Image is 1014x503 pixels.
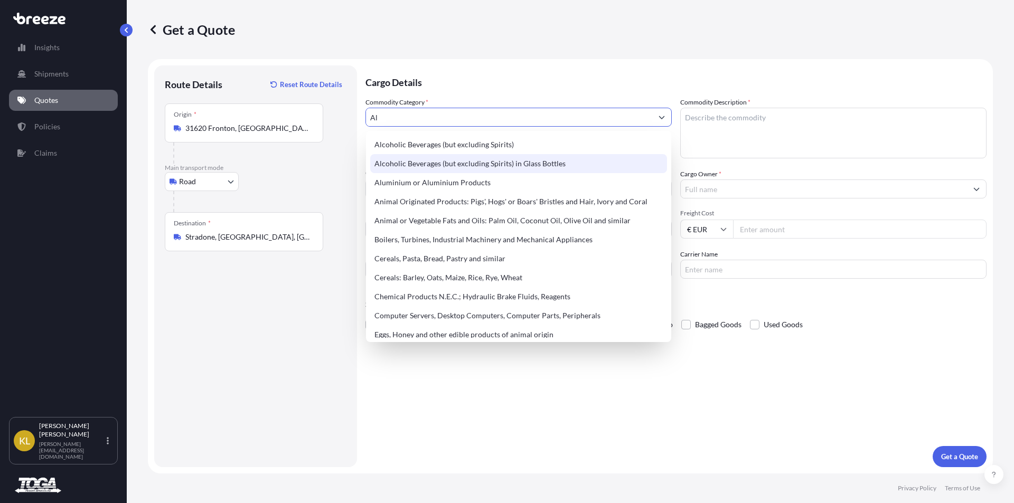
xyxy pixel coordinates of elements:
p: Get a Quote [941,451,978,462]
div: Animal Originated Products: Pigs', Hogs' or Boars' Bristles and Hair, Ivory and Coral [370,192,667,211]
span: Used Goods [764,317,803,333]
input: Select a commodity type [366,108,652,127]
button: Show suggestions [652,108,671,127]
label: Carrier Name [680,249,718,260]
span: KL [19,435,30,446]
p: [PERSON_NAME][EMAIL_ADDRESS][DOMAIN_NAME] [39,441,105,460]
div: Animal or Vegetable Fats and Oils: Palm Oil, Coconut Oil, Olive Oil and similar [370,211,667,230]
span: Load Type [365,209,397,220]
label: Commodity Category [365,97,428,108]
p: Cargo Details [365,65,987,97]
div: Aluminium or Aluminium Products [370,173,667,192]
p: Terms of Use [945,484,980,492]
button: Select transport [165,172,239,191]
input: Your internal reference [365,260,672,279]
input: Enter amount [733,220,987,239]
span: Freight Cost [680,209,987,217]
span: Commodity Value [365,169,672,177]
span: Bagged Goods [695,317,741,333]
input: Enter name [680,260,987,279]
input: Full name [681,179,967,198]
p: Shipments [34,69,69,79]
p: Quotes [34,95,58,106]
p: Claims [34,148,57,158]
div: Alcoholic Beverages (but excluding Spirits) [370,135,667,154]
div: Eggs, Honey and other edible products of animal origin [370,325,667,344]
label: Commodity Description [680,97,750,108]
label: Booking Reference [365,249,418,260]
p: Get a Quote [148,21,235,38]
img: organization-logo [13,477,63,494]
input: Destination [185,232,310,242]
input: Origin [185,123,310,134]
p: Main transport mode [165,164,346,172]
div: Cereals: Barley, Oats, Maize, Rice, Rye, Wheat [370,268,667,287]
p: Route Details [165,78,222,91]
span: Road [179,176,196,187]
div: Chemical Products N.E.C.; Hydraulic Brake Fluids, Reagents [370,287,667,306]
p: Policies [34,121,60,132]
div: Origin [174,110,196,119]
p: Privacy Policy [898,484,936,492]
p: Insights [34,42,60,53]
div: Computer Servers, Desktop Computers, Computer Parts, Peripherals [370,306,667,325]
div: Destination [174,219,211,227]
div: Cereals, Pasta, Bread, Pastry and similar [370,249,667,268]
div: Boilers, Turbines, Industrial Machinery and Mechanical Appliances [370,230,667,249]
p: Reset Route Details [280,79,342,90]
button: Show suggestions [967,179,986,198]
label: Cargo Owner [680,169,721,179]
p: [PERSON_NAME] [PERSON_NAME] [39,422,105,439]
div: Alcoholic Beverages (but excluding Spirits) in Glass Bottles [370,154,667,173]
p: Special Conditions [365,300,987,308]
